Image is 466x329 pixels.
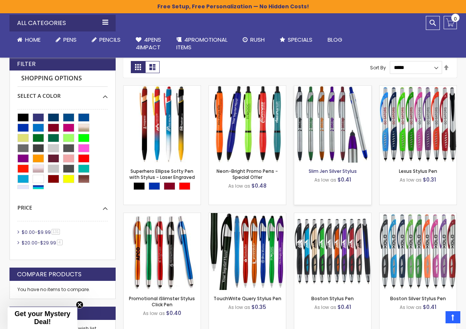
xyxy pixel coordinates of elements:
a: Neon-Bright Promo Pens - Special Offer [209,85,286,92]
a: 4PROMOTIONALITEMS [169,31,235,56]
span: $9.99 [38,229,51,235]
a: Promotional iSlimster Stylus Click Pen [129,295,195,308]
div: Blue [149,182,160,190]
a: Superhero Ellipse Softy Pen with Stylus - Laser Engraved [124,85,201,92]
span: $0.35 [251,303,266,311]
img: TouchWrite Query Stylus Pen [209,213,286,290]
div: Select A Color [17,87,108,100]
img: Slim Jen Silver Stylus [294,86,371,163]
a: $0.00-$9.99131 [20,229,63,235]
button: Close teaser [76,301,83,309]
span: Pencils [99,36,121,44]
a: Specials [272,31,320,48]
span: $29.99 [40,240,56,246]
span: $0.41 [337,303,351,311]
img: Lexus Stylus Pen [380,86,457,163]
span: 4PROMOTIONAL ITEMS [176,36,228,51]
div: You have no items to compare. [9,281,116,299]
span: As low as [400,304,422,310]
a: Boston Stylus Pen [294,213,371,219]
span: 0 [454,15,457,22]
a: 4Pens4impact [128,31,169,56]
strong: Grid [131,61,145,73]
span: As low as [228,304,250,310]
span: As low as [400,177,422,183]
a: Promotional iSlimster Stylus Click Pen [124,213,201,219]
a: Neon-Bright Promo Pens - Special Offer [217,168,278,180]
a: TouchWrite Query Stylus Pen [209,213,286,219]
label: Sort By [370,64,386,70]
span: Rush [250,36,265,44]
span: 4Pens 4impact [136,36,161,51]
span: $0.41 [423,303,436,311]
a: Lexus Stylus Pen [380,85,457,92]
a: Boston Silver Stylus Pen [390,295,446,302]
strong: Shopping Options [17,70,108,87]
span: Get your Mystery Deal! [14,310,70,326]
a: Boston Stylus Pen [311,295,354,302]
img: Boston Stylus Pen [294,213,371,290]
img: Boston Silver Stylus Pen [380,213,457,290]
span: Pens [63,36,77,44]
span: As low as [143,310,165,316]
span: $20.00 [22,240,38,246]
a: Home [9,31,48,48]
a: Lexus Stylus Pen [399,168,437,174]
span: $0.41 [337,176,351,183]
img: Promotional iSlimster Stylus Click Pen [124,213,201,290]
span: $0.00 [22,229,35,235]
a: Pencils [84,31,128,48]
span: 4 [57,240,63,245]
div: Red [179,182,190,190]
span: $0.31 [423,176,436,183]
strong: Filter [17,60,36,68]
a: Pens [48,31,84,48]
span: Blog [328,36,342,44]
span: As low as [314,304,336,310]
a: $20.00-$29.994 [20,240,65,246]
span: $0.40 [166,309,181,317]
a: Rush [235,31,272,48]
div: Burgundy [164,182,175,190]
a: Blog [320,31,350,48]
span: As low as [314,177,336,183]
div: Black [133,182,145,190]
iframe: Google Customer Reviews [403,309,466,329]
div: Get your Mystery Deal!Close teaser [8,307,77,329]
span: As low as [228,183,250,189]
span: $0.48 [251,182,267,190]
a: TouchWrite Query Stylus Pen [213,295,281,302]
img: Neon-Bright Promo Pens - Special Offer [209,86,286,163]
a: Slim Jen Silver Stylus [294,85,371,92]
strong: Compare Products [17,270,82,279]
a: Boston Silver Stylus Pen [380,213,457,219]
div: Price [17,199,108,211]
a: Slim Jen Silver Stylus [309,168,357,174]
span: Specials [288,36,312,44]
img: Superhero Ellipse Softy Pen with Stylus - Laser Engraved [124,86,201,163]
span: Home [25,36,41,44]
span: 131 [52,229,60,235]
a: Superhero Ellipse Softy Pen with Stylus - Laser Engraved [129,168,195,180]
div: All Categories [9,15,116,31]
a: 0 [444,16,457,29]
